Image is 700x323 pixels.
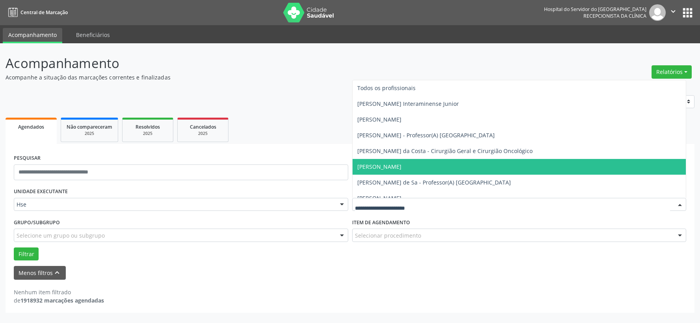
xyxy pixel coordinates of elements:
[18,124,44,130] span: Agendados
[17,231,105,240] span: Selecione um grupo ou subgrupo
[6,6,68,19] a: Central de Marcação
[14,152,41,164] label: PESQUISAR
[14,266,66,280] button: Menos filtroskeyboard_arrow_up
[357,194,401,202] span: [PERSON_NAME]
[14,216,60,229] label: Grupo/Subgrupo
[669,7,678,16] i: 
[652,65,692,79] button: Relatórios
[14,247,39,261] button: Filtrar
[20,297,104,304] strong: 1918932 marcações agendadas
[352,216,410,229] label: Item de agendamento
[649,4,666,21] img: img
[17,201,332,209] span: Hse
[355,231,421,240] span: Selecionar procedimento
[6,54,488,73] p: Acompanhamento
[583,13,646,19] span: Recepcionista da clínica
[20,9,68,16] span: Central de Marcação
[14,288,104,296] div: Nenhum item filtrado
[357,84,416,92] span: Todos os profissionais
[190,124,216,130] span: Cancelados
[357,131,495,139] span: [PERSON_NAME] - Professor(A) [GEOGRAPHIC_DATA]
[128,131,167,137] div: 2025
[183,131,223,137] div: 2025
[544,6,646,13] div: Hospital do Servidor do [GEOGRAPHIC_DATA]
[666,4,681,21] button: 
[357,163,401,170] span: [PERSON_NAME]
[14,186,68,198] label: UNIDADE EXECUTANTE
[357,116,401,123] span: [PERSON_NAME]
[53,268,61,277] i: keyboard_arrow_up
[681,6,694,20] button: apps
[71,28,115,42] a: Beneficiários
[357,100,459,107] span: [PERSON_NAME] Interaminense Junior
[6,73,488,81] p: Acompanhe a situação das marcações correntes e finalizadas
[14,296,104,305] div: de
[67,131,112,137] div: 2025
[67,124,112,130] span: Não compareceram
[136,124,160,130] span: Resolvidos
[3,28,62,43] a: Acompanhamento
[357,147,533,155] span: [PERSON_NAME] da Costa - Cirurgião Geral e Cirurgião Oncológico
[357,179,511,186] span: [PERSON_NAME] de Sa - Professor(A) [GEOGRAPHIC_DATA]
